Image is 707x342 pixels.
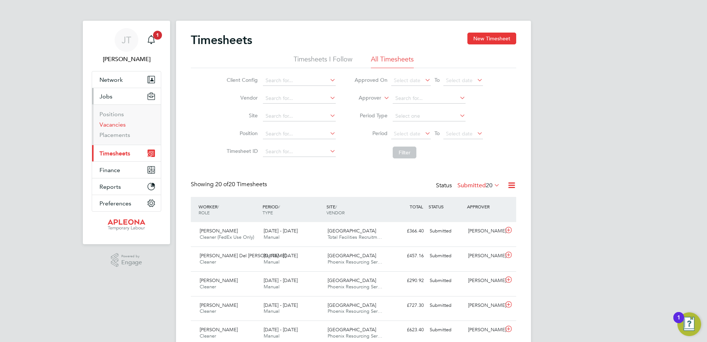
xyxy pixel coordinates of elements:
[465,324,504,336] div: [PERSON_NAME]
[92,28,161,64] a: JT[PERSON_NAME]
[432,128,442,138] span: To
[354,77,388,83] label: Approved On
[99,131,130,138] a: Placements
[446,77,473,84] span: Select date
[263,111,336,121] input: Search for...
[677,318,680,327] div: 1
[99,76,123,83] span: Network
[200,228,238,234] span: [PERSON_NAME]
[348,94,381,102] label: Approver
[677,312,701,336] button: Open Resource Center, 1 new notification
[144,28,159,52] a: 1
[200,308,216,314] span: Cleaner
[224,77,258,83] label: Client Config
[108,219,145,231] img: apleona-logo-retina.png
[153,31,162,40] span: 1
[92,145,161,161] button: Timesheets
[122,35,131,45] span: JT
[217,204,219,209] span: /
[328,252,376,259] span: [GEOGRAPHIC_DATA]
[465,299,504,312] div: [PERSON_NAME]
[224,148,258,154] label: Timesheet ID
[99,200,131,207] span: Preferences
[393,111,466,121] input: Select one
[200,252,286,259] span: [PERSON_NAME] Del [PERSON_NAME]
[199,209,210,215] span: ROLE
[99,93,112,100] span: Jobs
[354,130,388,137] label: Period
[436,181,501,191] div: Status
[261,200,325,219] div: PERIOD
[224,130,258,137] label: Position
[388,250,427,262] div: £457.16
[328,326,376,333] span: [GEOGRAPHIC_DATA]
[92,219,161,231] a: Go to home page
[92,88,161,104] button: Jobs
[92,195,161,211] button: Preferences
[92,71,161,88] button: Network
[264,234,280,240] span: Manual
[467,33,516,44] button: New Timesheet
[465,225,504,237] div: [PERSON_NAME]
[388,225,427,237] div: £366.40
[191,181,268,188] div: Showing
[264,326,298,333] span: [DATE] - [DATE]
[200,277,238,284] span: [PERSON_NAME]
[410,204,423,209] span: TOTAL
[328,333,382,339] span: Phoenix Resourcing Ser…
[328,228,376,234] span: [GEOGRAPHIC_DATA]
[278,204,280,209] span: /
[99,167,120,174] span: Finance
[432,75,442,85] span: To
[486,182,493,189] span: 20
[327,209,345,215] span: VENDOR
[388,324,427,336] div: £623.40
[328,234,382,240] span: Total Facilities Recruitm…
[294,55,352,68] li: Timesheets I Follow
[191,33,252,47] h2: Timesheets
[121,253,142,259] span: Powered by
[465,275,504,287] div: [PERSON_NAME]
[92,55,161,64] span: Julie Tante
[99,183,121,190] span: Reports
[388,275,427,287] div: £290.92
[427,200,465,213] div: STATUS
[328,284,382,290] span: Phoenix Resourcing Ser…
[92,162,161,178] button: Finance
[264,277,298,284] span: [DATE] - [DATE]
[83,21,170,244] nav: Main navigation
[200,326,238,333] span: [PERSON_NAME]
[197,200,261,219] div: WORKER
[465,200,504,213] div: APPROVER
[200,259,216,265] span: Cleaner
[263,129,336,139] input: Search for...
[263,76,336,86] input: Search for...
[263,93,336,104] input: Search for...
[465,250,504,262] div: [PERSON_NAME]
[325,200,389,219] div: SITE
[264,302,298,308] span: [DATE] - [DATE]
[446,130,473,137] span: Select date
[393,93,466,104] input: Search for...
[263,209,273,215] span: TYPE
[264,228,298,234] span: [DATE] - [DATE]
[264,333,280,339] span: Manual
[427,275,465,287] div: Submitted
[99,111,124,118] a: Positions
[92,178,161,195] button: Reports
[99,150,130,157] span: Timesheets
[394,130,420,137] span: Select date
[335,204,337,209] span: /
[264,252,298,259] span: [DATE] - [DATE]
[92,104,161,145] div: Jobs
[99,121,126,128] a: Vacancies
[200,302,238,308] span: [PERSON_NAME]
[200,333,216,339] span: Cleaner
[427,250,465,262] div: Submitted
[215,181,229,188] span: 20 of
[371,55,414,68] li: All Timesheets
[457,182,500,189] label: Submitted
[121,259,142,266] span: Engage
[393,147,416,158] button: Filter
[224,112,258,119] label: Site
